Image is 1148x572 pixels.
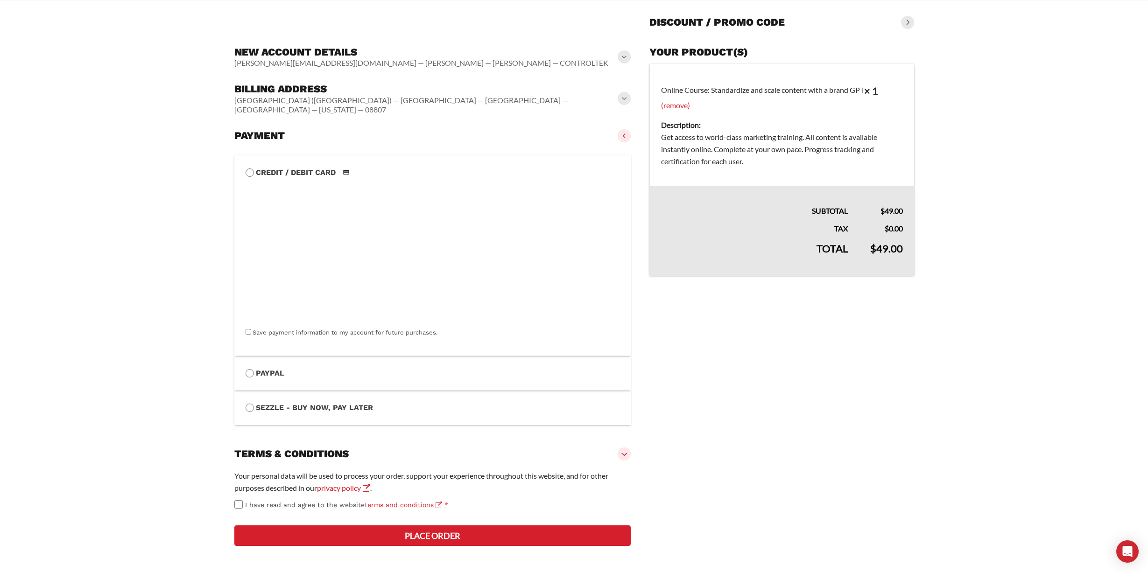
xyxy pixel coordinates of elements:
[246,404,254,412] input: Sezzle - Buy Now, Pay Later
[650,186,859,217] th: Subtotal
[246,367,620,379] label: PayPal
[338,167,355,178] img: Credit / Debit Card
[444,501,448,509] abbr: required
[234,96,620,114] vaadin-horizontal-layout: [GEOGRAPHIC_DATA] ([GEOGRAPHIC_DATA]) — [GEOGRAPHIC_DATA] — [GEOGRAPHIC_DATA] — [GEOGRAPHIC_DATA]...
[234,447,349,460] h3: Terms & conditions
[649,16,785,29] h3: Discount / promo code
[246,402,620,414] label: Sezzle - Buy Now, Pay Later
[864,84,878,97] strong: × 1
[234,470,631,494] p: Your personal data will be used to process your order, support your experience throughout this we...
[870,242,903,255] bdi: 49.00
[650,217,859,235] th: Tax
[246,167,620,179] label: Credit / Debit Card
[650,235,859,276] th: Total
[234,500,243,509] input: I have read and agree to the websiteterms and conditions *
[234,525,631,546] button: Place order
[245,501,442,509] span: I have read and agree to the website
[885,224,903,233] bdi: 0.00
[234,83,620,96] h3: Billing address
[244,177,618,327] iframe: Secure payment input frame
[246,369,254,377] input: PayPal
[661,119,902,131] dt: Description:
[234,46,608,59] h3: New account details
[885,224,889,233] span: $
[317,483,370,492] a: privacy policy
[253,329,437,336] label: Save payment information to my account for future purchases.
[246,168,254,177] input: Credit / Debit CardCredit / Debit Card
[880,206,885,215] span: $
[880,206,903,215] bdi: 49.00
[661,101,690,110] a: (remove)
[650,64,914,186] td: Online Course: Standardize and scale content with a brand GPT
[1116,540,1139,563] div: Open Intercom Messenger
[234,58,608,68] vaadin-horizontal-layout: [PERSON_NAME][EMAIL_ADDRESS][DOMAIN_NAME] — [PERSON_NAME] — [PERSON_NAME] — CONTROLTEK
[365,501,442,509] a: terms and conditions
[870,242,876,255] span: $
[661,131,902,167] dd: Get access to world-class marketing training. All content is available instantly online. Complete...
[234,129,285,142] h3: Payment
